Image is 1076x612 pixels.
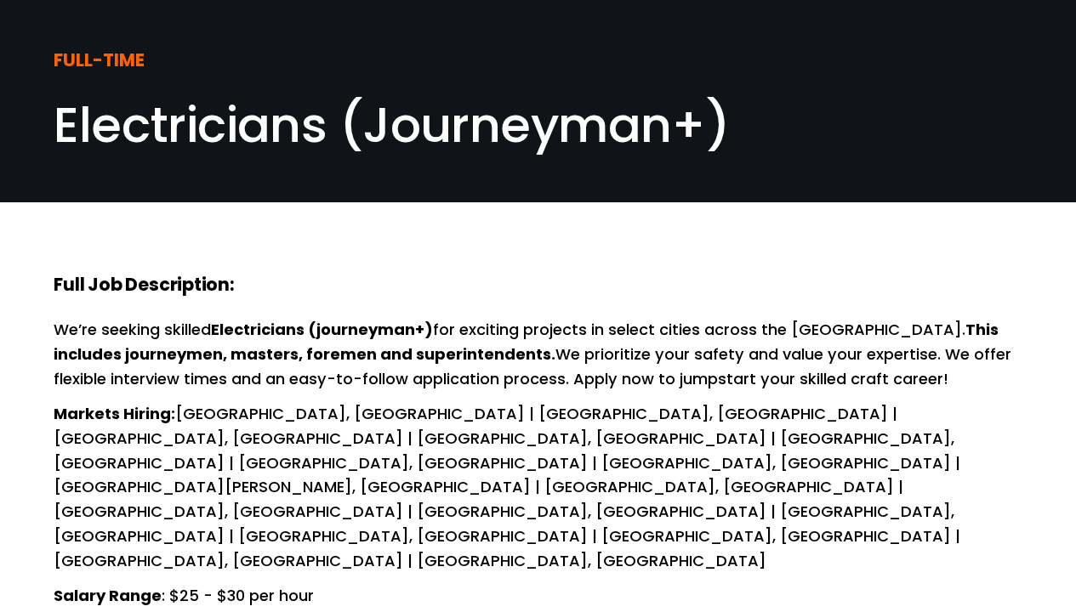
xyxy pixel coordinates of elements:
strong: Markets Hiring: [54,403,175,424]
p: : $25 - $30 per hour [54,584,1022,609]
strong: This includes journeymen, masters, foremen and superintendents. [54,319,1002,365]
strong: Full Job Description: [54,272,235,297]
strong: Electricians (journeyman+) [211,319,433,340]
strong: Salary Range [54,585,162,606]
p: We’re seeking skilled for exciting projects in select cities across the [GEOGRAPHIC_DATA]. We pri... [54,318,1022,392]
span: Electricians (Journeyman+) [54,91,730,159]
strong: FULL-TIME [54,48,145,72]
p: [GEOGRAPHIC_DATA], [GEOGRAPHIC_DATA] | [GEOGRAPHIC_DATA], [GEOGRAPHIC_DATA] | [GEOGRAPHIC_DATA], ... [54,402,1022,574]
